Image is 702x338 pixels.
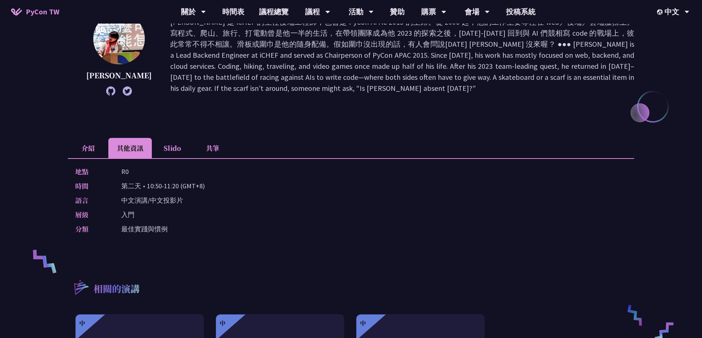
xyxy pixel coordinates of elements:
[121,209,135,220] p: 入門
[75,166,106,177] p: 地點
[75,181,106,191] p: 時間
[26,6,59,17] span: PyCon TW
[4,3,67,21] a: PyCon TW
[657,9,664,15] img: Locale Icon
[220,319,226,328] div: 中
[79,319,85,328] div: 中
[108,138,152,158] li: 其他資訊
[94,282,140,297] p: 相關的演講
[68,138,108,158] li: 介紹
[11,8,22,15] img: Home icon of PyCon TW 2025
[192,138,233,158] li: 共筆
[121,195,183,206] p: 中文演講/中文投影片
[121,181,205,191] p: 第二天 • 10:50-11:20 (GMT+8)
[75,224,106,234] p: 分類
[170,17,634,94] p: [PERSON_NAME] 是 iCHEF 的主任後端工程師，也曾是 PyCon APAC 2015 的主席。從 2006 起，他的工作主要專注在 web／後端／雲端服務上。寫程式、爬山、旅行、...
[121,224,168,234] p: 最佳實踐與慣例
[86,70,152,81] p: [PERSON_NAME]
[360,319,366,328] div: 中
[152,138,192,158] li: Slido
[93,13,145,64] img: Keith Yang
[75,209,106,220] p: 層級
[63,269,99,305] img: r3.8d01567.svg
[121,166,129,177] p: R0
[75,195,106,206] p: 語言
